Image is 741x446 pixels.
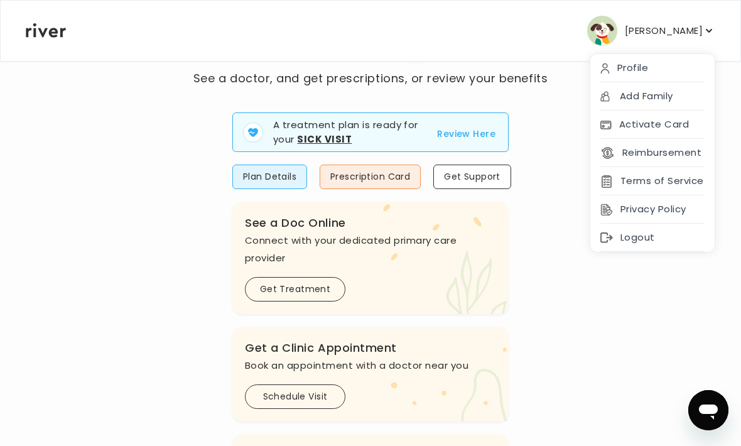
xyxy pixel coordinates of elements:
p: See a doctor, and get prescriptions, or review your benefits [193,70,548,87]
button: Prescription Card [320,165,421,189]
button: Plan Details [232,165,307,189]
button: Schedule Visit [245,384,345,409]
button: Get Treatment [245,277,345,302]
p: A treatment plan is ready for your [273,118,422,146]
p: [PERSON_NAME] [625,22,703,40]
div: Terms of Service [590,167,715,195]
button: Reimbursement [600,144,701,161]
h3: Get a Clinic Appointment [245,339,496,357]
h3: See a Doc Online [245,214,496,232]
div: Add Family [590,82,715,111]
iframe: Button to launch messaging window [688,390,728,430]
button: Review Here [437,126,495,141]
div: Privacy Policy [590,195,715,224]
img: user avatar [587,16,617,46]
p: Book an appointment with a doctor near you [245,357,496,374]
div: Logout [590,224,715,252]
div: Profile [590,54,715,82]
div: Activate Card [590,111,715,139]
button: user avatar[PERSON_NAME] [587,16,715,46]
button: Get Support [433,165,511,189]
p: Connect with your dedicated primary care provider [245,232,496,267]
strong: Sick Visit [297,133,352,146]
